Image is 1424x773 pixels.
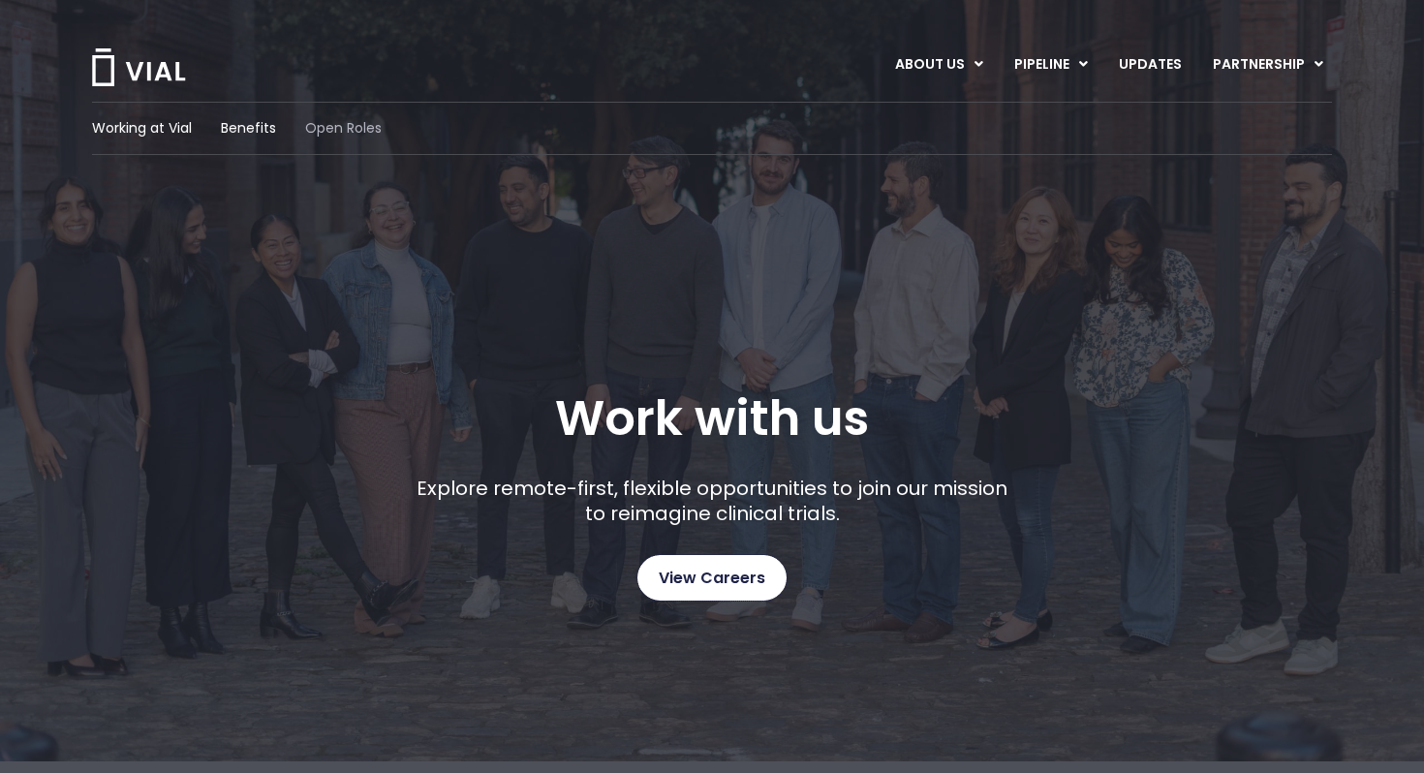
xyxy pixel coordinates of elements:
[410,476,1015,526] p: Explore remote-first, flexible opportunities to join our mission to reimagine clinical trials.
[999,48,1102,81] a: PIPELINEMenu Toggle
[221,118,276,139] a: Benefits
[1197,48,1339,81] a: PARTNERSHIPMenu Toggle
[1103,48,1196,81] a: UPDATES
[90,48,187,86] img: Vial Logo
[555,390,869,447] h1: Work with us
[305,118,382,139] a: Open Roles
[659,566,765,591] span: View Careers
[92,118,192,139] a: Working at Vial
[880,48,998,81] a: ABOUT USMenu Toggle
[637,555,787,601] a: View Careers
